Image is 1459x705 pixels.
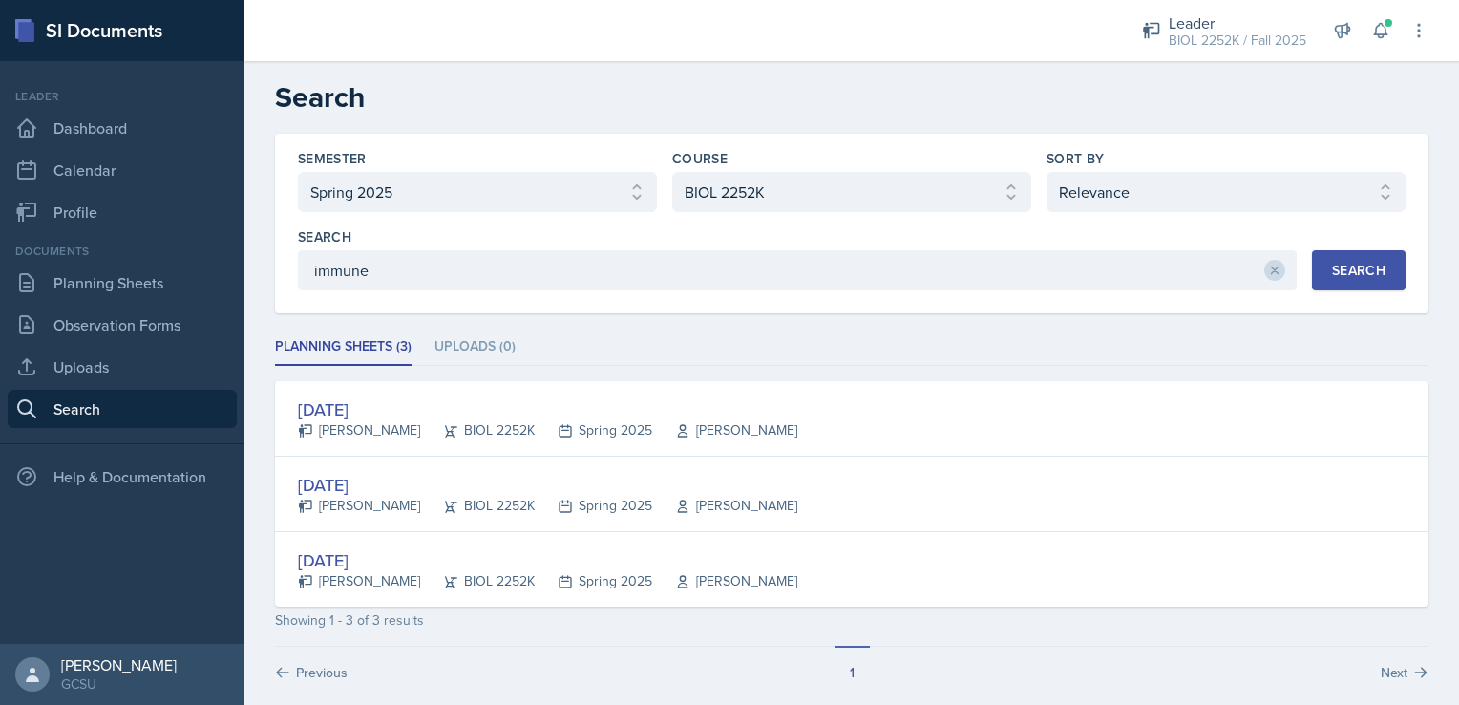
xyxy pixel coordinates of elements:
div: [PERSON_NAME] [298,571,420,591]
li: Planning Sheets (3) [275,329,412,366]
div: BIOL 2252K / Fall 2025 [1169,31,1306,51]
label: Semester [298,149,367,168]
label: Course [672,149,728,168]
div: Showing 1 - 3 of 3 results [275,610,1428,630]
div: [DATE] [298,547,797,573]
li: Uploads (0) [434,329,516,366]
a: Dashboard [8,109,237,147]
div: Search [1332,263,1385,278]
button: Search [1312,250,1406,290]
div: [PERSON_NAME] [652,496,797,516]
div: Leader [1169,11,1306,34]
div: BIOL 2252K [420,496,535,516]
div: Spring 2025 [535,420,652,440]
a: Planning Sheets [8,264,237,302]
div: [PERSON_NAME] [61,655,177,674]
button: Next [1377,646,1428,682]
a: Uploads [8,348,237,386]
div: [DATE] [298,472,797,498]
div: Help & Documentation [8,458,237,496]
a: Calendar [8,151,237,189]
div: [PERSON_NAME] [298,420,420,440]
label: Search [298,227,351,246]
div: Spring 2025 [535,496,652,516]
div: [PERSON_NAME] [298,496,420,516]
input: Enter search phrase [298,250,1297,290]
a: Observation Forms [8,306,237,344]
div: GCSU [61,674,177,694]
div: Spring 2025 [535,571,652,591]
label: Sort By [1047,149,1104,168]
div: [DATE] [298,396,797,422]
h2: Search [275,80,1428,115]
div: BIOL 2252K [420,420,535,440]
a: Search [8,390,237,428]
div: Leader [8,88,237,105]
div: BIOL 2252K [420,571,535,591]
button: 1 [835,646,870,682]
a: Profile [8,193,237,231]
div: [PERSON_NAME] [652,420,797,440]
div: Documents [8,243,237,260]
div: [PERSON_NAME] [652,571,797,591]
button: Previous [275,646,351,682]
